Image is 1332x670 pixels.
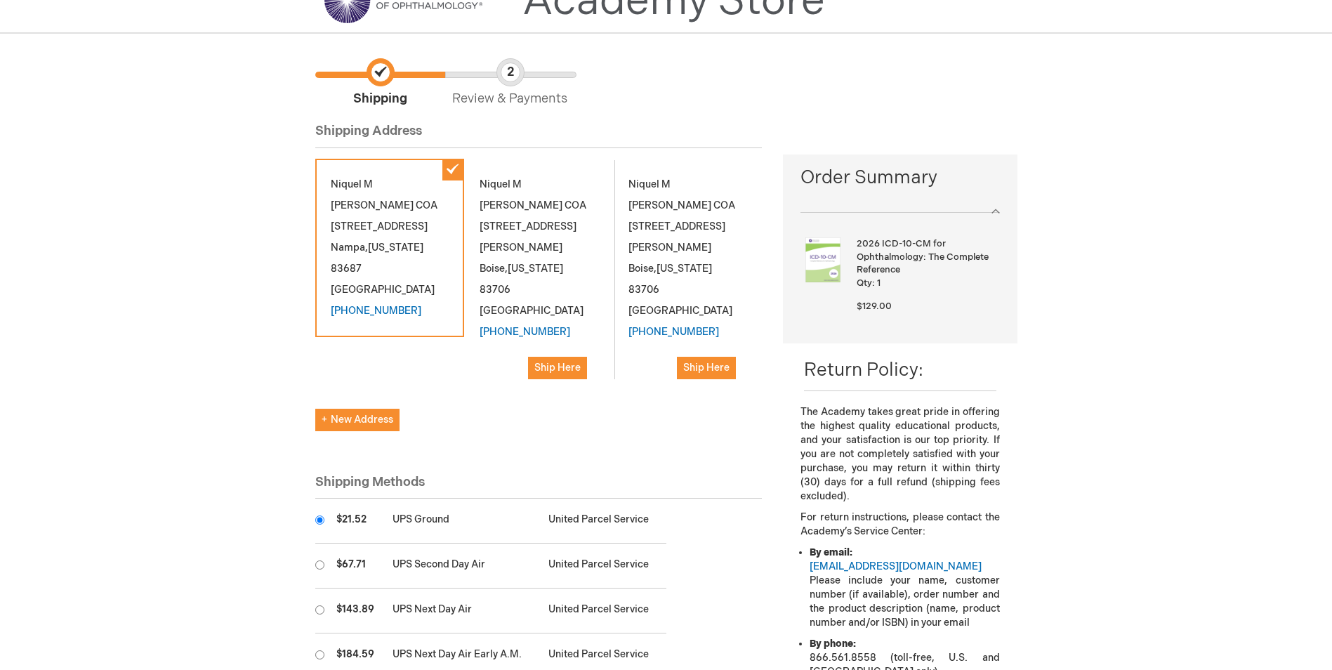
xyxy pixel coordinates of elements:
[385,544,541,589] td: UPS Second Day Air
[810,560,982,572] a: [EMAIL_ADDRESS][DOMAIN_NAME]
[336,603,374,615] span: $143.89
[322,414,393,426] span: New Address
[385,499,541,544] td: UPS Ground
[365,242,368,254] span: ,
[445,58,575,108] span: Review & Payments
[683,362,730,374] span: Ship Here
[534,362,581,374] span: Ship Here
[505,263,508,275] span: ,
[800,511,999,539] p: For return instructions, please contact the Academy’s Service Center:
[654,263,657,275] span: ,
[810,638,856,650] strong: By phone:
[677,357,736,379] button: Ship Here
[541,544,666,589] td: United Parcel Service
[464,159,613,395] div: Niquel M [PERSON_NAME] COA [STREET_ADDRESS][PERSON_NAME] Boise 83706 [GEOGRAPHIC_DATA]
[800,237,845,282] img: 2026 ICD-10-CM for Ophthalmology: The Complete Reference
[857,277,872,289] span: Qty
[528,357,587,379] button: Ship Here
[315,58,445,108] span: Shipping
[315,409,400,431] button: New Address
[480,326,570,338] a: [PHONE_NUMBER]
[368,242,423,254] span: [US_STATE]
[541,499,666,544] td: United Parcel Service
[336,648,374,660] span: $184.59
[800,405,999,504] p: The Academy takes great pride in offering the highest quality educational products, and your sati...
[336,513,367,525] span: $21.52
[336,558,366,570] span: $67.71
[541,589,666,633] td: United Parcel Service
[315,122,763,148] div: Shipping Address
[804,360,923,381] span: Return Policy:
[800,165,999,198] span: Order Summary
[628,326,719,338] a: [PHONE_NUMBER]
[315,473,763,499] div: Shipping Methods
[857,301,892,312] span: $129.00
[315,159,464,337] div: Niquel M [PERSON_NAME] COA [STREET_ADDRESS] Nampa 83687 [GEOGRAPHIC_DATA]
[385,589,541,633] td: UPS Next Day Air
[810,546,999,630] li: Please include your name, customer number (if available), order number and the product descriptio...
[877,277,881,289] span: 1
[857,237,996,277] strong: 2026 ICD-10-CM for Ophthalmology: The Complete Reference
[657,263,712,275] span: [US_STATE]
[508,263,563,275] span: [US_STATE]
[613,159,762,395] div: Niquel M [PERSON_NAME] COA [STREET_ADDRESS][PERSON_NAME] Boise 83706 [GEOGRAPHIC_DATA]
[810,546,852,558] strong: By email:
[331,305,421,317] a: [PHONE_NUMBER]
